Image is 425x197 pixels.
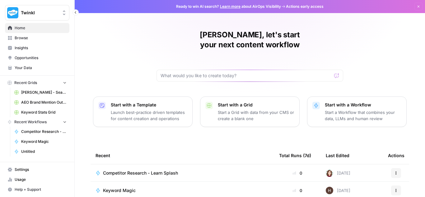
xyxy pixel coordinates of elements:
span: Opportunities [15,55,67,61]
div: 0 [279,187,316,194]
a: Insights [5,43,69,53]
p: Start with a Workflow [325,102,401,108]
div: Last Edited [326,147,349,164]
a: Usage [5,175,69,185]
div: [DATE] [326,187,350,194]
div: Total Runs (7d) [279,147,311,164]
input: What would you like to create today? [161,73,332,79]
a: Competitor Research - Learn Splash [96,170,269,176]
span: Ready to win AI search? about AirOps Visibility [176,4,281,9]
button: Start with a WorkflowStart a Workflow that combines your data, LLMs and human review [307,96,407,127]
a: Keyword Magic [12,137,69,147]
button: Recent Grids [5,78,69,87]
a: Opportunities [5,53,69,63]
p: Launch best-practice driven templates for content creation and operations [111,109,187,122]
span: Competitor Research - Learn Splash [103,170,178,176]
img: 0t9clbwsleue4ene8ofzoko46kvx [326,169,333,177]
a: [PERSON_NAME] - Search and list top 3 Grid [12,87,69,97]
div: [DATE] [326,169,350,177]
button: Start with a TemplateLaunch best-practice driven templates for content creation and operations [93,96,193,127]
button: Start with a GridStart a Grid with data from your CMS or create a blank one [200,96,300,127]
a: Untitled [12,147,69,157]
a: Your Data [5,63,69,73]
a: AEO Brand Mention Outreach [12,97,69,107]
span: Keyword Stats Grid [21,110,67,115]
a: Home [5,23,69,33]
span: [PERSON_NAME] - Search and list top 3 Grid [21,90,67,95]
span: Untitled [21,149,67,154]
img: Twinkl Logo [7,7,18,18]
span: Your Data [15,65,67,71]
a: Learn more [220,4,241,9]
span: Keyword Magic [103,187,136,194]
span: Competitor Research - Learn Splash [21,129,67,134]
span: Insights [15,45,67,51]
span: Home [15,25,67,31]
p: Start with a Template [111,102,187,108]
div: 0 [279,170,316,176]
button: Help + Support [5,185,69,195]
span: Settings [15,167,67,172]
span: Usage [15,177,67,182]
span: Twinkl [21,10,58,16]
span: Recent Workflows [14,119,47,125]
a: Browse [5,33,69,43]
a: Competitor Research - Learn Splash [12,127,69,137]
span: Help + Support [15,187,67,192]
button: Workspace: Twinkl [5,5,69,21]
a: Keyword Magic [96,187,269,194]
p: Start a Workflow that combines your data, LLMs and human review [325,109,401,122]
button: Recent Workflows [5,117,69,127]
img: 436bim7ufhw3ohwxraeybzubrpb8 [326,187,333,194]
span: Actions early access [286,4,324,9]
div: Recent [96,147,269,164]
span: Recent Grids [14,80,37,86]
div: Actions [388,147,404,164]
a: Settings [5,165,69,175]
span: Keyword Magic [21,139,67,144]
h1: [PERSON_NAME], let's start your next content workflow [156,30,343,50]
span: Browse [15,35,67,41]
p: Start with a Grid [218,102,294,108]
span: AEO Brand Mention Outreach [21,100,67,105]
p: Start a Grid with data from your CMS or create a blank one [218,109,294,122]
a: Keyword Stats Grid [12,107,69,117]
